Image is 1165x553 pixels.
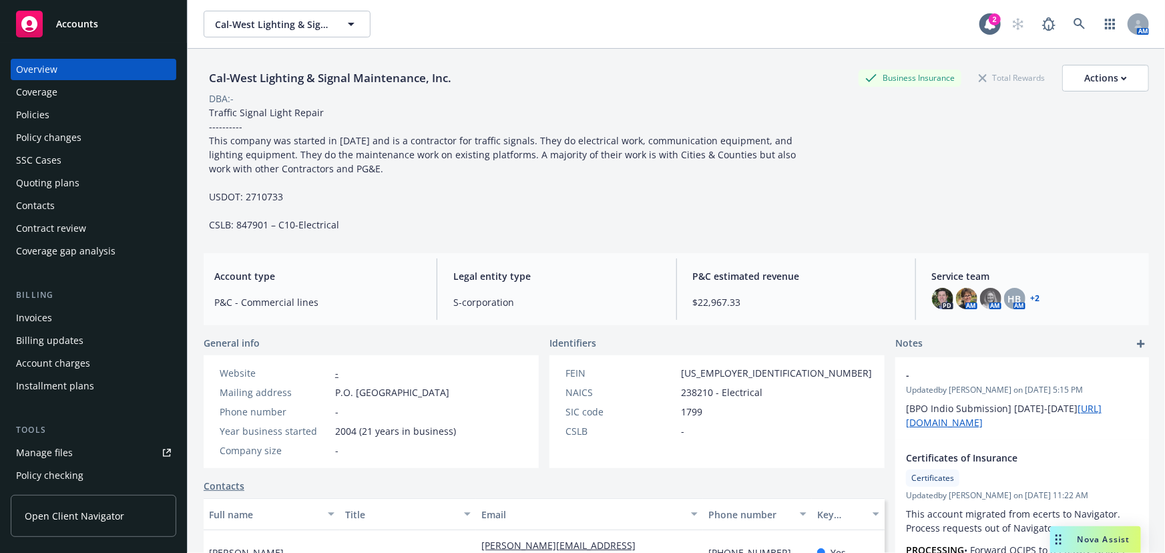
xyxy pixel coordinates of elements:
a: +2 [1031,295,1040,303]
div: -Updatedby [PERSON_NAME] on [DATE] 5:15 PM[BPO Indio Submission] [DATE]-[DATE][URL][DOMAIN_NAME] [895,357,1149,440]
a: Billing updates [11,330,176,351]
a: Report a Bug [1035,11,1062,37]
img: photo [932,288,953,309]
div: Phone number [708,508,792,522]
span: - [335,443,338,457]
div: Business Insurance [859,69,961,86]
a: Coverage gap analysis [11,240,176,262]
span: Open Client Navigator [25,509,124,523]
span: Nova Assist [1078,534,1130,545]
span: $22,967.33 [693,295,899,309]
div: Manage files [16,442,73,464]
span: Account type [214,269,421,283]
button: Nova Assist [1050,526,1141,553]
span: 2004 (21 years in business) [335,424,456,438]
div: Policies [16,104,49,126]
span: Cal-West Lighting & Signal Maintenance, Inc. [215,17,330,31]
div: CSLB [565,424,676,438]
div: Contract review [16,218,86,239]
span: 1799 [681,405,702,419]
div: SIC code [565,405,676,419]
button: Phone number [703,498,812,530]
span: Certificates of Insurance [906,451,1104,465]
p: This account migrated from ecerts to Navigator. Process requests out of Navigator. [906,507,1138,535]
span: - [681,424,684,438]
a: Start snowing [1005,11,1031,37]
a: Installment plans [11,375,176,397]
div: Drag to move [1050,526,1067,553]
div: Key contact [817,508,865,522]
span: Service team [932,269,1138,283]
div: Full name [209,508,320,522]
a: Switch app [1097,11,1124,37]
div: FEIN [565,366,676,380]
span: P.O. [GEOGRAPHIC_DATA] [335,385,449,399]
div: Invoices [16,307,52,329]
div: Title [345,508,456,522]
a: Quoting plans [11,172,176,194]
div: DBA: - [209,91,234,106]
div: SSC Cases [16,150,61,171]
span: Traffic Signal Light Repair ---------- This company was started in [DATE] and is a contractor for... [209,106,798,231]
p: [BPO Indio Submission] [DATE]-[DATE] [906,401,1138,429]
div: Cal-West Lighting & Signal Maintenance, Inc. [204,69,457,87]
div: Coverage [16,81,57,103]
div: Contacts [16,195,55,216]
span: HB [1008,292,1021,306]
div: Phone number [220,405,330,419]
a: Contacts [11,195,176,216]
div: Company size [220,443,330,457]
span: S-corporation [453,295,660,309]
span: - [906,368,1104,382]
div: 2 [989,13,1001,25]
div: Total Rewards [972,69,1052,86]
span: 238210 - Electrical [681,385,762,399]
div: Quoting plans [16,172,79,194]
div: NAICS [565,385,676,399]
a: add [1133,336,1149,352]
span: Accounts [56,19,98,29]
div: Billing updates [16,330,83,351]
a: Overview [11,59,176,80]
span: P&C - Commercial lines [214,295,421,309]
div: Overview [16,59,57,80]
a: - [335,367,338,379]
span: Legal entity type [453,269,660,283]
span: Updated by [PERSON_NAME] on [DATE] 5:15 PM [906,384,1138,396]
a: Accounts [11,5,176,43]
a: SSC Cases [11,150,176,171]
img: photo [956,288,977,309]
a: Policy checking [11,465,176,486]
div: Year business started [220,424,330,438]
span: [US_EMPLOYER_IDENTIFICATION_NUMBER] [681,366,872,380]
div: Website [220,366,330,380]
button: Full name [204,498,340,530]
a: Policy changes [11,127,176,148]
a: Coverage [11,81,176,103]
span: Notes [895,336,923,352]
div: Account charges [16,353,90,374]
button: Cal-West Lighting & Signal Maintenance, Inc. [204,11,371,37]
a: Policies [11,104,176,126]
a: Contacts [204,479,244,493]
span: P&C estimated revenue [693,269,899,283]
a: Manage files [11,442,176,464]
div: Billing [11,289,176,302]
span: General info [204,336,260,350]
div: Mailing address [220,385,330,399]
a: Invoices [11,307,176,329]
div: Installment plans [16,375,94,397]
button: Email [476,498,703,530]
div: Policy checking [16,465,83,486]
button: Title [340,498,476,530]
a: Account charges [11,353,176,374]
span: Identifiers [549,336,596,350]
span: Certificates [911,472,954,484]
div: Tools [11,423,176,437]
span: Updated by [PERSON_NAME] on [DATE] 11:22 AM [906,490,1138,502]
button: Actions [1062,65,1149,91]
div: Coverage gap analysis [16,240,115,262]
a: Contract review [11,218,176,239]
div: Policy changes [16,127,81,148]
div: Email [481,508,683,522]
